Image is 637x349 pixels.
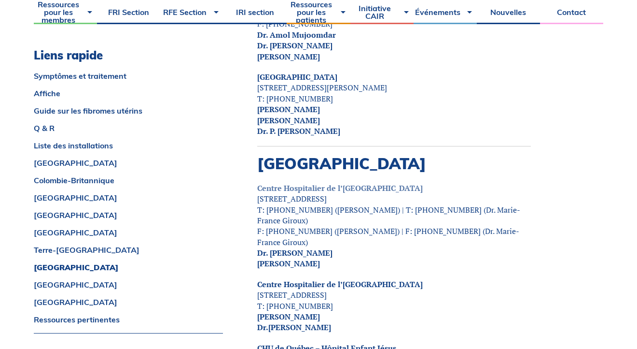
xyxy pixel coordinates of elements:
a: Liste des installations [34,142,223,149]
h3: Liens rapide [34,48,223,62]
strong: [PERSON_NAME] [257,258,320,269]
a: Q & R [34,124,223,132]
a: Symptômes et traitement [34,72,223,80]
a: Ressources pertinentes [34,316,223,323]
strong: [PERSON_NAME] [257,51,320,62]
strong: [PERSON_NAME] [PERSON_NAME] Dr. P. [PERSON_NAME] [257,104,340,136]
a: Centre Hospitalier de l’[GEOGRAPHIC_DATA] [257,279,423,290]
h2: [GEOGRAPHIC_DATA] [257,154,531,173]
p: [STREET_ADDRESS] T: [PHONE_NUMBER] [257,279,531,333]
p: [STREET_ADDRESS][PERSON_NAME] T: [PHONE_NUMBER] [257,72,531,136]
strong: Dr. Amol Mujoomdar [257,29,336,40]
strong: Dr. [257,322,331,333]
a: [GEOGRAPHIC_DATA] [34,281,223,289]
span: [PERSON_NAME] [268,322,331,333]
a: [GEOGRAPHIC_DATA] [34,229,223,236]
a: Guide sur les fibromes utérins [34,107,223,115]
a: Centre Hospitalier de l’[GEOGRAPHIC_DATA] [257,183,423,193]
strong: Dr. [PERSON_NAME] [257,247,332,258]
strong: [PERSON_NAME] [257,311,320,322]
p: [STREET_ADDRESS] T: [PHONE_NUMBER] ([PERSON_NAME]) | T: [PHONE_NUMBER] (Dr. Marie-France Giroux) ... [257,183,531,269]
a: Colombie-Britannique [34,176,223,184]
a: [GEOGRAPHIC_DATA] [34,263,223,271]
a: Terre-[GEOGRAPHIC_DATA] [34,246,223,254]
a: Affiche [34,89,223,97]
a: [GEOGRAPHIC_DATA] [34,211,223,219]
a: [GEOGRAPHIC_DATA] [34,159,223,167]
a: [GEOGRAPHIC_DATA] [34,298,223,306]
a: [GEOGRAPHIC_DATA] [34,194,223,202]
a: [GEOGRAPHIC_DATA] [257,72,337,82]
strong: Dr. [PERSON_NAME] [257,40,332,51]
